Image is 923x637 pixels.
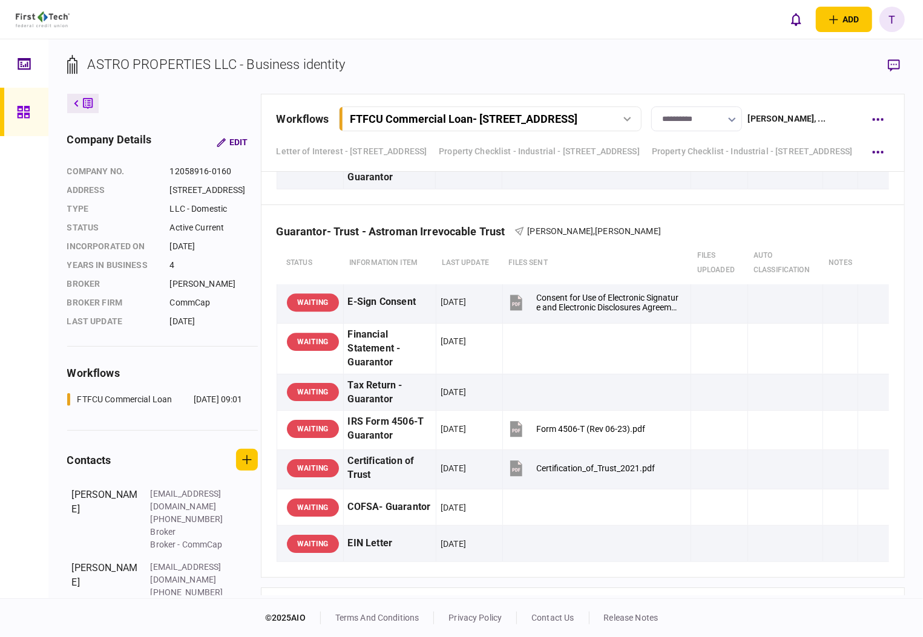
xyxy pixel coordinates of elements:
[441,386,466,398] div: [DATE]
[502,242,691,284] th: files sent
[151,526,229,538] div: Broker
[170,221,258,234] div: Active Current
[67,184,158,197] div: address
[67,259,158,272] div: years in business
[507,415,645,442] button: Form 4506-T (Rev 06-23).pdf
[441,538,466,550] div: [DATE]
[436,242,502,284] th: last update
[287,498,339,517] div: WAITING
[151,538,229,551] div: Broker - CommCap
[441,501,466,514] div: [DATE]
[348,454,432,482] div: Certification of Trust
[67,221,158,234] div: status
[170,296,258,309] div: CommCap
[348,328,432,370] div: Financial Statement - Guarantor
[170,184,258,197] div: [STREET_ADDRESS]
[170,278,258,290] div: [PERSON_NAME]
[527,226,593,236] span: [PERSON_NAME]
[507,454,655,482] button: Certification_of_Trust_2021.pdf
[823,242,858,284] th: notes
[593,226,595,236] span: ,
[265,612,321,624] div: © 2025 AIO
[170,315,258,328] div: [DATE]
[207,131,258,153] button: Edit
[604,613,659,622] a: release notes
[170,203,258,215] div: LLC - Domestic
[441,296,466,308] div: [DATE]
[439,145,640,158] a: Property Checklist - Industrial - [STREET_ADDRESS]
[67,365,258,381] div: workflows
[536,463,655,473] div: Certification_of_Trust_2021.pdf
[748,113,826,125] div: [PERSON_NAME] , ...
[67,393,243,406] a: FTFCU Commercial Loan[DATE] 09:01
[88,54,346,74] div: ASTRO PROPERTIES LLC - Business identity
[287,293,339,312] div: WAITING
[67,203,158,215] div: Type
[531,613,574,622] a: contact us
[277,145,427,158] a: Letter of Interest - [STREET_ADDRESS]
[170,240,258,253] div: [DATE]
[67,315,158,328] div: last update
[348,530,432,557] div: EIN Letter
[339,106,642,131] button: FTFCU Commercial Loan- [STREET_ADDRESS]
[72,561,139,612] div: [PERSON_NAME]
[170,259,258,272] div: 4
[335,613,419,622] a: terms and conditions
[67,452,111,468] div: contacts
[277,111,329,127] div: workflows
[277,242,343,284] th: status
[16,11,70,27] img: client company logo
[747,242,823,284] th: auto classification
[595,226,661,236] span: [PERSON_NAME]
[448,613,502,622] a: privacy policy
[277,225,515,238] div: Guarantor- Trust - Astroman Irrevocable Trust
[151,586,229,599] div: [PHONE_NUMBER]
[343,242,436,284] th: Information item
[151,561,229,586] div: [EMAIL_ADDRESS][DOMAIN_NAME]
[350,113,578,125] div: FTFCU Commercial Loan - [STREET_ADDRESS]
[287,535,339,553] div: WAITING
[691,242,747,284] th: Files uploaded
[194,393,243,406] div: [DATE] 09:01
[816,7,872,32] button: open adding identity options
[348,415,432,443] div: IRS Form 4506-T Guarantor
[170,165,258,178] div: 12058916-0160
[67,240,158,253] div: incorporated on
[441,423,466,435] div: [DATE]
[441,462,466,474] div: [DATE]
[879,7,905,32] button: T
[783,7,809,32] button: open notifications list
[652,145,853,158] a: Property Checklist - Industrial - [STREET_ADDRESS]
[348,494,432,521] div: COFSA- Guarantor
[72,488,139,551] div: [PERSON_NAME]
[67,131,152,153] div: company details
[536,424,645,434] div: Form 4506-T (Rev 06-23).pdf
[507,289,680,316] button: Consent for Use of Electronic Signature and Electronic Disclosures Agreement Editable.pdf
[287,333,339,351] div: WAITING
[348,289,432,316] div: E-Sign Consent
[151,513,229,526] div: [PHONE_NUMBER]
[151,488,229,513] div: [EMAIL_ADDRESS][DOMAIN_NAME]
[348,379,432,407] div: Tax Return - Guarantor
[536,293,680,312] div: Consent for Use of Electronic Signature and Electronic Disclosures Agreement Editable.pdf
[287,383,339,401] div: WAITING
[287,459,339,477] div: WAITING
[67,296,158,309] div: broker firm
[77,393,172,406] div: FTFCU Commercial Loan
[287,420,339,438] div: WAITING
[67,278,158,290] div: Broker
[67,165,158,178] div: company no.
[441,335,466,347] div: [DATE]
